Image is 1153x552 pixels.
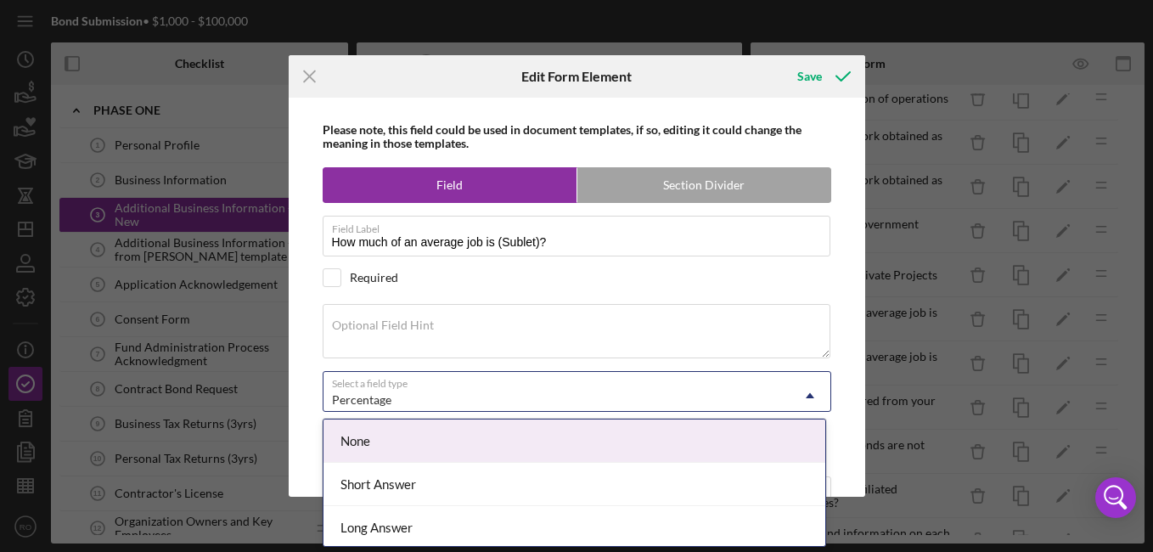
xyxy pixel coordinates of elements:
[1095,477,1136,518] div: Open Intercom Messenger
[780,59,864,93] button: Save
[577,168,831,202] label: Section Divider
[521,69,632,84] h6: Edit Form Element
[332,393,391,407] div: Percentage
[797,59,822,93] div: Save
[14,14,318,109] body: Rich Text Area. Press ALT-0 for help.
[323,463,825,506] div: Short Answer
[323,168,577,202] label: Field
[323,420,825,463] div: None
[323,122,801,150] b: Please note, this field could be used in document templates, if so, editing it could change the m...
[323,506,825,549] div: Long Answer
[14,52,318,109] div: Our team will follow up if we need clarity on any of the information you provide!
[14,14,318,52] div: This form will give us a broad overview of the business.
[14,14,318,32] div: Thank you for completing this stage.
[14,14,318,32] body: Rich Text Area. Press ALT-0 for help.
[332,217,830,235] label: Field Label
[332,318,434,332] label: Optional Field Hint
[350,271,398,284] div: Required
